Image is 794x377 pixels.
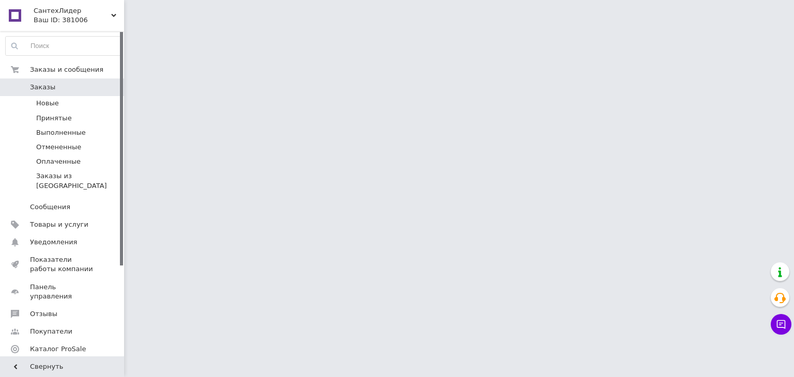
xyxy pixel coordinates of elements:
span: Отмененные [36,143,81,152]
div: Ваш ID: 381006 [34,15,124,25]
span: СантехЛидер [34,6,111,15]
span: Панель управления [30,282,96,301]
span: Заказы и сообщения [30,65,103,74]
span: Каталог ProSale [30,344,86,354]
span: Принятые [36,114,72,123]
span: Заказы [30,83,55,92]
span: Покупатели [30,327,72,336]
span: Выполненные [36,128,86,137]
span: Оплаченные [36,157,81,166]
span: Уведомления [30,238,77,247]
span: Сообщения [30,202,70,212]
span: Показатели работы компании [30,255,96,274]
button: Чат с покупателем [771,314,791,335]
input: Поиск [6,37,121,55]
span: Новые [36,99,59,108]
span: Заказы из [GEOGRAPHIC_DATA] [36,171,121,190]
span: Отзывы [30,309,57,319]
span: Товары и услуги [30,220,88,229]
